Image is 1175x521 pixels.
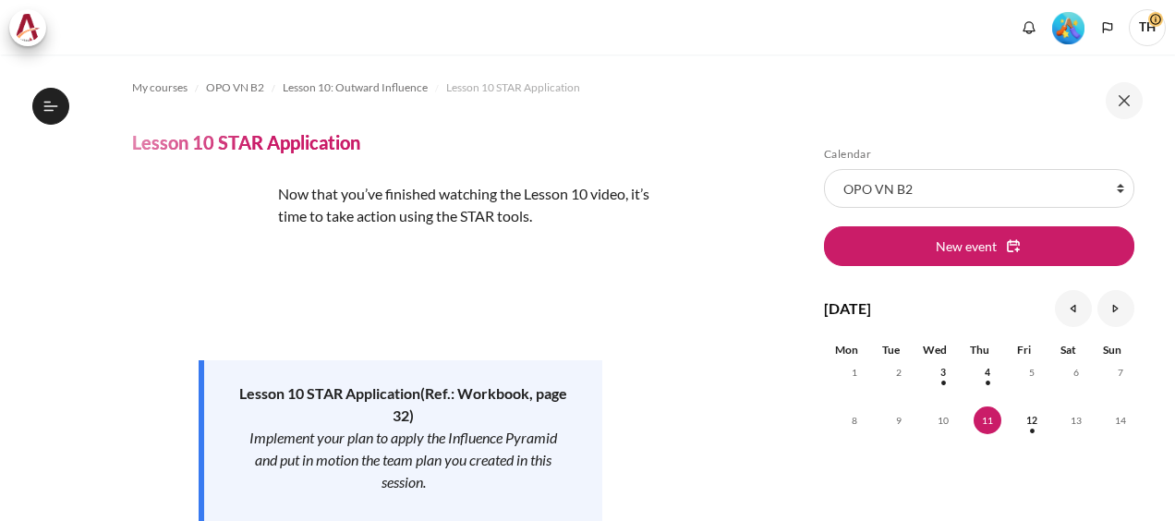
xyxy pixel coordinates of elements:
a: Lesson 10 STAR Application [446,77,580,99]
a: Thursday, 4 September events [974,367,1001,378]
span: 15 [841,454,868,482]
span: 17 [929,454,957,482]
td: Today [957,406,1001,454]
span: 6 [1062,358,1090,386]
img: Architeck [15,14,41,42]
span: Lesson 10 STAR Application [446,79,580,96]
span: 18 [974,454,1001,482]
span: Thu [970,343,989,357]
span: 9 [885,406,913,434]
a: User menu [1129,9,1166,46]
span: 11 [974,406,1001,434]
h4: Lesson 10 STAR Application [132,130,360,154]
span: 2 [885,358,913,386]
span: 19 [1018,454,1046,482]
div: Level #5 [1052,10,1084,44]
h4: [DATE] [824,297,871,320]
span: 12 [1018,406,1046,434]
span: My courses [132,79,188,96]
div: Show notification window with no new notifications [1015,14,1043,42]
a: My courses [132,77,188,99]
span: 13 [1062,406,1090,434]
span: New event [936,236,997,256]
button: Languages [1094,14,1121,42]
span: 21 [1107,454,1134,482]
a: OPO VN B2 [206,77,264,99]
span: Sun [1103,343,1121,357]
img: wsrr [132,183,271,321]
span: 20 [1062,454,1090,482]
span: Now that you’ve finished watching the Lesson 10 video, it’s time to take action using the STAR to... [278,185,649,224]
button: New event [824,226,1134,265]
span: 16 [885,454,913,482]
span: 3 [929,358,957,386]
span: OPO VN B2 [206,79,264,96]
a: Wednesday, 3 September events [929,367,957,378]
span: TH [1129,9,1166,46]
span: Mon [835,343,858,357]
span: Ref.: Workbook, page 32 [393,384,567,424]
strong: Lesson 10 STAR Application [239,384,420,402]
span: 5 [1018,358,1046,386]
span: 7 [1107,358,1134,386]
a: Architeck Architeck [9,9,55,46]
img: Level #5 [1052,12,1084,44]
span: Wed [923,343,947,357]
span: 1 [841,358,868,386]
span: 14 [1107,406,1134,434]
span: Fri [1017,343,1031,357]
strong: ( ) [393,384,567,424]
span: 8 [841,406,868,434]
span: 4 [974,358,1001,386]
span: Lesson 10: Outward Influence [283,79,428,96]
span: Tue [882,343,900,357]
nav: Navigation bar [132,73,670,103]
h5: Calendar [824,147,1134,162]
a: Lesson 10: Outward Influence [283,77,428,99]
span: 10 [929,406,957,434]
span: Sat [1060,343,1076,357]
a: Level #5 [1045,10,1092,44]
p: Implement your plan to apply the Influence Pyramid and put in motion the team plan you created in... [237,427,569,493]
a: Friday, 12 September events [1018,415,1046,426]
